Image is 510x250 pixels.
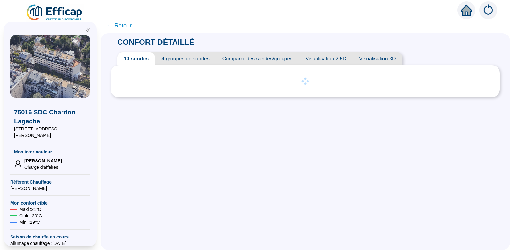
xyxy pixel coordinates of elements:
span: 4 groupes de sondes [155,52,216,65]
span: 10 sondes [117,52,155,65]
span: Saison de chauffe en cours [10,234,90,240]
span: Mon confort cible [10,200,90,206]
span: [PERSON_NAME] [10,185,90,191]
span: [STREET_ADDRESS][PERSON_NAME] [14,126,86,138]
span: Comparer des sondes/groupes [216,52,299,65]
img: efficap energie logo [26,4,84,22]
span: double-left [86,28,90,33]
span: Visualisation 2.5D [299,52,353,65]
span: ← Retour [107,21,132,30]
span: Mini : 19 °C [19,219,40,225]
img: alerts [479,1,497,19]
span: Allumage chauffage : [DATE] [10,240,90,246]
span: Chargé d'affaires [24,164,62,170]
span: Visualisation 3D [353,52,402,65]
span: CONFORT DÉTAILLÉ [111,38,201,46]
span: Maxi : 21 °C [19,206,41,213]
span: Référent Chauffage [10,179,90,185]
span: home [461,4,472,16]
span: Mon interlocuteur [14,149,86,155]
span: user [14,160,22,168]
span: [PERSON_NAME] [24,158,62,164]
span: Cible : 20 °C [19,213,42,219]
span: 75016 SDC Chardon Lagache [14,108,86,126]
